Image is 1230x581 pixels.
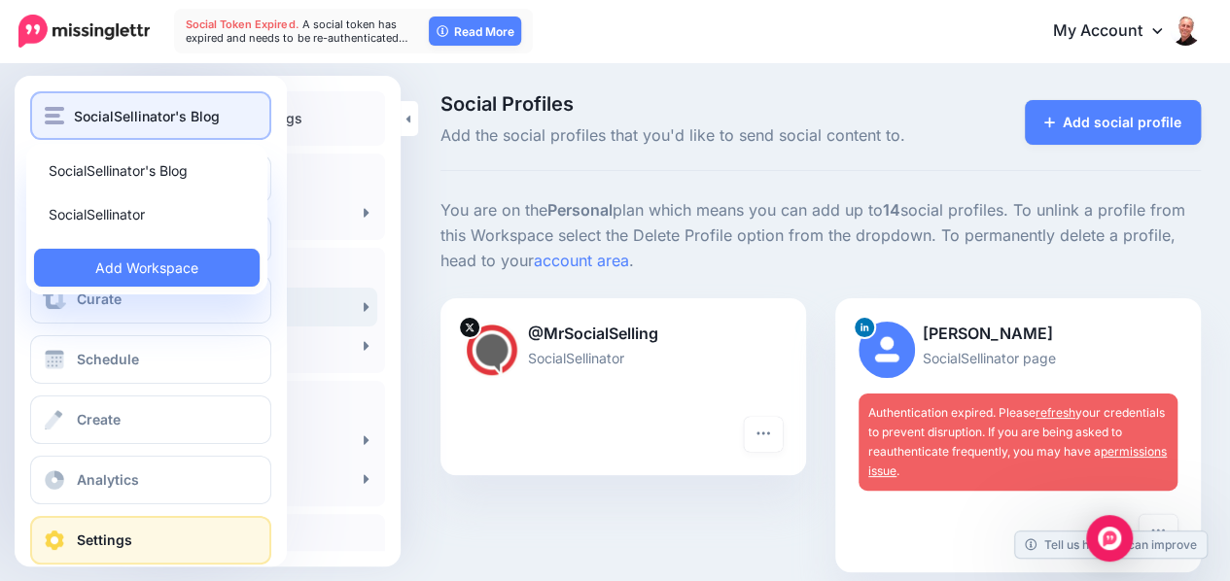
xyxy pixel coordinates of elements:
a: account area [534,251,629,270]
span: A social token has expired and needs to be re-authenticated… [186,17,407,45]
img: Missinglettr [18,15,150,48]
span: Social Token Expired. [186,17,299,31]
p: [PERSON_NAME] [859,322,1177,347]
div: v 4.0.25 [54,31,95,47]
p: You are on the plan which means you can add up to social profiles. To unlink a profile from this ... [440,198,1201,274]
b: Personal [547,200,613,220]
span: Create [77,411,121,427]
p: SocialSellinator [464,347,783,369]
p: SocialSellinator page [859,347,1177,369]
a: Read More [429,17,521,46]
span: Add the social profiles that you'd like to send social content to. [440,123,937,149]
a: Analytics [30,456,271,504]
img: tab_keywords_by_traffic_grey.svg [193,113,209,128]
img: tab_domain_overview_orange.svg [53,113,68,128]
a: permissions issue [868,444,1167,478]
div: Domain Overview [74,115,174,127]
div: Open Intercom Messenger [1086,515,1133,562]
a: Settings [30,516,271,564]
a: Curate [30,275,271,324]
a: Tell us how we can improve [1015,531,1207,558]
img: user_default_image.png [859,322,915,378]
span: Settings [77,531,132,548]
span: Schedule [77,351,139,367]
a: SocialSellinator's Blog [34,152,260,189]
p: @MrSocialSelling [464,322,783,347]
a: Add Workspace [34,249,260,287]
img: 3Pbnp4KH-24872.jpg [464,322,520,378]
span: Social Profiles [440,94,937,114]
img: website_grey.svg [31,51,47,66]
span: Curate [77,290,122,307]
div: Domain: [DOMAIN_NAME] [51,51,214,66]
span: Authentication expired. Please your credentials to prevent disruption. If you are being asked to ... [868,405,1167,478]
a: My Account [1034,8,1201,55]
div: Keywords by Traffic [215,115,328,127]
img: logo_orange.svg [31,31,47,47]
img: menu.png [45,107,64,124]
span: SocialSellinator's Blog [74,105,220,127]
button: SocialSellinator's Blog [30,91,271,140]
a: Add social profile [1025,100,1201,145]
a: SocialSellinator [34,195,260,233]
a: Create [30,395,271,444]
b: 14 [883,200,900,220]
span: Analytics [77,471,139,488]
a: Schedule [30,335,271,384]
a: refresh [1036,405,1075,420]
